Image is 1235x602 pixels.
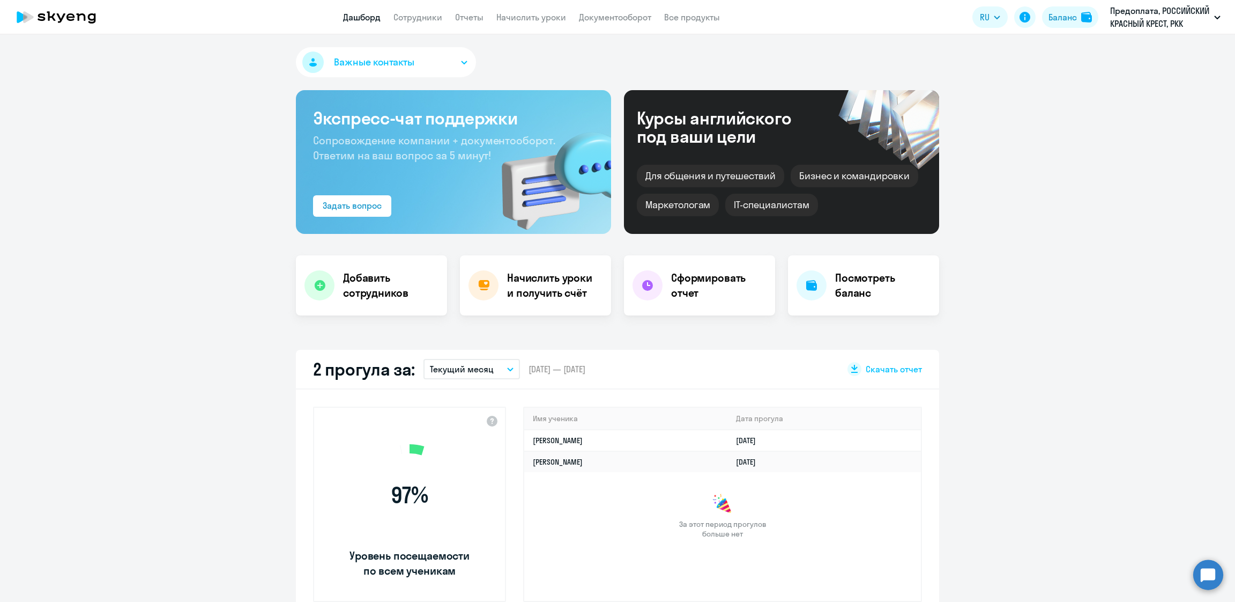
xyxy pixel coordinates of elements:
[736,436,764,445] a: [DATE]
[348,482,471,508] span: 97 %
[455,12,483,23] a: Отчеты
[866,363,922,375] span: Скачать отчет
[1105,4,1226,30] button: Предоплата, РОССИЙСКИЙ КРАСНЫЙ КРЕСТ, РКК
[671,270,767,300] h4: Сформировать отчет
[1042,6,1098,28] button: Балансbalance
[496,12,566,23] a: Начислить уроки
[835,270,931,300] h4: Посмотреть баланс
[348,548,471,578] span: Уровень посещаемости по всем ученикам
[678,519,768,539] span: За этот период прогулов больше нет
[1110,4,1210,30] p: Предоплата, РОССИЙСКИЙ КРАСНЫЙ КРЕСТ, РКК
[334,55,414,69] span: Важные контакты
[637,194,719,216] div: Маркетологам
[313,358,415,380] h2: 2 прогула за:
[712,494,733,515] img: congrats
[524,408,727,430] th: Имя ученика
[296,47,476,77] button: Важные контакты
[972,6,1008,28] button: RU
[533,436,583,445] a: [PERSON_NAME]
[579,12,651,23] a: Документооборот
[725,194,817,216] div: IT-специалистам
[313,134,555,162] span: Сопровождение компании + документооборот. Ответим на ваш вопрос за 5 минут!
[664,12,720,23] a: Все продукты
[529,363,585,375] span: [DATE] — [DATE]
[313,195,391,217] button: Задать вопрос
[637,165,784,187] div: Для общения и путешествий
[423,359,520,379] button: Текущий месяц
[393,12,442,23] a: Сотрудники
[430,363,494,376] p: Текущий месяц
[1081,12,1092,23] img: balance
[637,109,820,145] div: Курсы английского под ваши цели
[343,270,438,300] h4: Добавить сотрудников
[323,199,382,212] div: Задать вопрос
[507,270,600,300] h4: Начислить уроки и получить счёт
[486,113,611,234] img: bg-img
[791,165,918,187] div: Бизнес и командировки
[343,12,381,23] a: Дашборд
[727,408,921,430] th: Дата прогула
[1048,11,1077,24] div: Баланс
[736,457,764,467] a: [DATE]
[980,11,990,24] span: RU
[313,107,594,129] h3: Экспресс-чат поддержки
[533,457,583,467] a: [PERSON_NAME]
